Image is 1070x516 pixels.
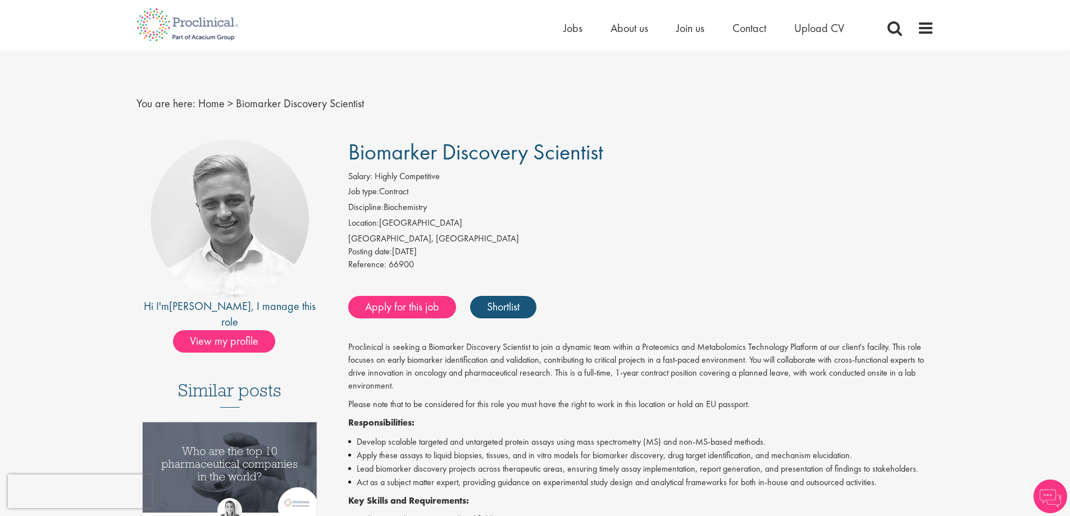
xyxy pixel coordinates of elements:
[348,138,603,166] span: Biomarker Discovery Scientist
[348,341,934,392] p: Proclinical is seeking a Biomarker Discovery Scientist to join a dynamic team within a Proteomics...
[348,435,934,449] li: Develop scalable targeted and untargeted protein assays using mass spectrometry (MS) and non-MS-b...
[375,170,440,182] span: Highly Competitive
[348,217,934,232] li: [GEOGRAPHIC_DATA]
[348,449,934,462] li: Apply these assays to liquid biopsies, tissues, and in vitro models for biomarker discovery, drug...
[348,495,469,506] strong: Key Skills and Requirements:
[173,332,286,347] a: View my profile
[676,21,704,35] a: Join us
[178,381,281,408] h3: Similar posts
[173,330,275,353] span: View my profile
[227,96,233,111] span: >
[348,296,456,318] a: Apply for this job
[348,462,934,476] li: Lead biomarker discovery projects across therapeutic areas, ensuring timely assay implementation,...
[348,232,934,245] div: [GEOGRAPHIC_DATA], [GEOGRAPHIC_DATA]
[563,21,582,35] a: Jobs
[136,96,195,111] span: You are here:
[470,296,536,318] a: Shortlist
[348,245,934,258] div: [DATE]
[611,21,648,35] a: About us
[169,299,251,313] a: [PERSON_NAME]
[348,398,934,411] p: Please note that to be considered for this role you must have the right to work in this location ...
[198,96,225,111] a: breadcrumb link
[136,298,324,330] div: Hi I'm , I manage this role
[732,21,766,35] a: Contact
[348,258,386,271] label: Reference:
[236,96,364,111] span: Biomarker Discovery Scientist
[348,170,372,183] label: Salary:
[348,185,934,201] li: Contract
[348,201,934,217] li: Biochemistry
[8,474,152,508] iframe: reCAPTCHA
[143,422,317,513] img: Top 10 pharmaceutical companies in the world 2025
[348,201,384,214] label: Discipline:
[1033,480,1067,513] img: Chatbot
[794,21,844,35] a: Upload CV
[389,258,414,270] span: 66900
[151,140,309,298] img: imeage of recruiter Joshua Bye
[348,245,392,257] span: Posting date:
[348,476,934,489] li: Act as a subject matter expert, providing guidance on experimental study design and analytical fr...
[348,417,415,428] strong: Responsibilities:
[348,217,379,230] label: Location:
[348,185,379,198] label: Job type:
